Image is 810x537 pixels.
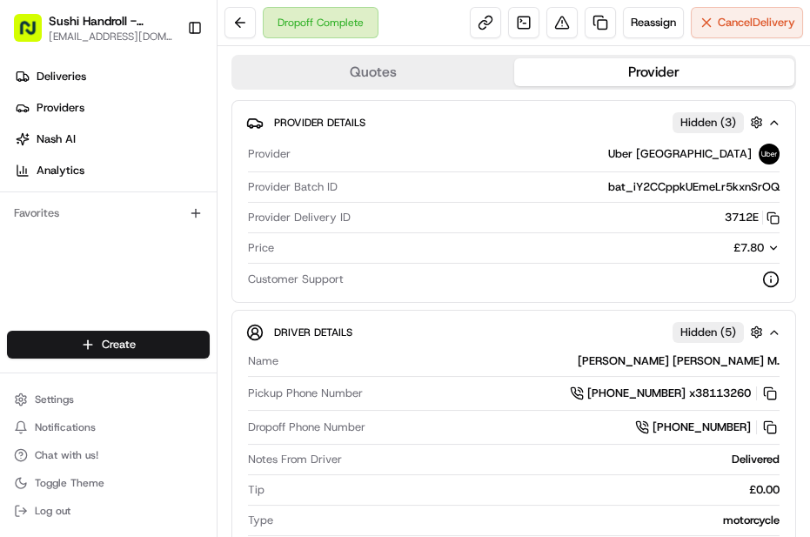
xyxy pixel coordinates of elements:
a: 💻API Documentation [140,382,286,413]
button: £7.80 [626,240,780,256]
button: Sushi Handroll - Walthamstow[EMAIL_ADDRESS][DOMAIN_NAME] [7,7,180,49]
a: Deliveries [7,63,217,91]
button: Log out [7,499,210,523]
button: Hidden (5) [673,321,767,343]
span: Log out [35,504,70,518]
span: • [144,317,151,331]
input: Clear [45,112,287,131]
span: Hidden ( 3 ) [680,115,736,131]
img: 1736555255976-a54dd68f-1ca7-489b-9aae-adbdc363a1c4 [35,318,49,332]
img: Nash [17,17,52,52]
button: Quotes [233,58,514,86]
span: Pickup Phone Number [248,386,363,401]
span: Create [102,337,136,352]
a: Powered byPylon [123,407,211,421]
button: 3712E [725,210,780,225]
div: 💻 [147,391,161,405]
span: Knowledge Base [35,389,133,406]
button: Hidden (3) [673,111,767,133]
a: Analytics [7,157,217,185]
a: [PHONE_NUMBER] [635,418,780,437]
span: Reassign [631,15,676,30]
div: We're available if you need us! [78,184,239,198]
a: Providers [7,94,217,122]
span: Provider Delivery ID [248,210,351,225]
span: Deliveries [37,69,86,84]
a: 📗Knowledge Base [10,382,140,413]
button: Provider [514,58,795,86]
span: Settings [35,393,74,406]
img: 1736555255976-a54dd68f-1ca7-489b-9aae-adbdc363a1c4 [17,166,49,198]
span: Price [248,240,274,256]
span: 19 minutes ago [204,270,285,284]
span: Pylon [173,408,211,421]
span: Type [248,513,273,528]
img: Muhammad noman [17,253,45,281]
span: [PHONE_NUMBER] x38113260 [587,386,751,401]
img: 1753817452368-0c19585d-7be3-40d9-9a41-2dc781b3d1eb [37,166,68,198]
span: Provider Details [274,116,365,130]
button: Provider DetailsHidden (3) [246,108,781,137]
div: 📗 [17,391,31,405]
span: Providers [37,100,84,116]
button: [EMAIL_ADDRESS][DOMAIN_NAME] [49,30,173,44]
div: [PERSON_NAME] [PERSON_NAME] M. [285,353,780,369]
div: Delivered [349,452,780,467]
span: Dropoff Phone Number [248,420,365,435]
span: [PHONE_NUMBER] [653,420,751,435]
button: Reassign [623,7,684,38]
span: [PERSON_NAME] [54,317,141,331]
button: Create [7,331,210,359]
span: Notifications [35,420,96,434]
span: Notes From Driver [248,452,342,467]
span: Customer Support [248,272,344,287]
img: uber-new-logo.jpeg [759,144,780,164]
span: Name [248,353,278,369]
span: Provider Batch ID [248,179,338,195]
span: £7.80 [733,240,764,255]
div: £0.00 [271,482,780,498]
button: Start new chat [296,171,317,192]
button: CancelDelivery [691,7,803,38]
span: Chat with us! [35,448,98,462]
span: [DATE] [154,317,190,331]
div: Past conversations [17,226,117,240]
span: Cancel Delivery [718,15,795,30]
span: Nash AI [37,131,76,147]
button: See all [270,223,317,244]
div: motorcycle [280,513,780,528]
span: • [194,270,200,284]
div: Favorites [7,199,210,227]
button: Toggle Theme [7,471,210,495]
span: Uber [GEOGRAPHIC_DATA] [608,146,752,162]
button: Settings [7,387,210,412]
span: Provider [248,146,291,162]
span: Hidden ( 5 ) [680,325,736,340]
span: API Documentation [164,389,279,406]
span: [DEMOGRAPHIC_DATA][PERSON_NAME] [54,270,191,284]
span: Tip [248,482,264,498]
img: Masood Aslam [17,300,45,328]
button: Sushi Handroll - Walthamstow [49,12,173,30]
a: Nash AI [7,125,217,153]
button: Driver DetailsHidden (5) [246,318,781,346]
span: Analytics [37,163,84,178]
span: bat_iY2CCppkUEmeLr5kxnSrOQ [608,179,780,195]
button: Notifications [7,415,210,440]
button: Chat with us! [7,443,210,467]
div: Start new chat [78,166,285,184]
span: Toggle Theme [35,476,104,490]
a: [PHONE_NUMBER] x38113260 [570,384,780,403]
p: Welcome 👋 [17,70,317,97]
span: Driver Details [274,326,352,339]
